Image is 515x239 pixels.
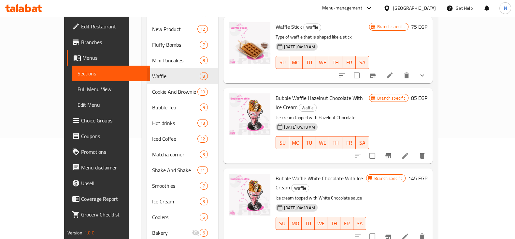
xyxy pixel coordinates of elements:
[200,230,207,236] span: 6
[81,179,145,187] span: Upsell
[67,175,150,191] a: Upsell
[81,23,145,30] span: Edit Restaurant
[67,34,150,50] a: Branches
[319,58,327,67] span: WE
[147,68,218,84] div: Waffle8
[353,217,366,230] button: SA
[411,93,427,103] h6: 85 EGP
[305,58,313,67] span: TU
[147,37,218,53] div: Fluffy Bombs7
[316,56,329,69] button: WE
[291,219,299,228] span: MO
[81,38,145,46] span: Branches
[356,219,364,228] span: SA
[292,138,300,148] span: MO
[198,89,207,95] span: 10
[198,120,207,126] span: 13
[276,33,369,41] p: Type of waffle that is shaped like a stick
[147,53,218,68] div: Mini Pancakes8
[147,147,218,162] div: Matcha corner3
[332,138,340,148] span: TH
[279,138,287,148] span: SU
[67,160,150,175] a: Menu disclaimer
[152,25,197,33] div: New Product
[279,219,286,228] span: SU
[200,73,207,79] span: 8
[281,44,318,50] span: [DATE] 04:18 AM
[81,164,145,171] span: Menu disclaimer
[340,217,353,230] button: FR
[229,93,270,135] img: Bubble Waffle Hazelnut Chocolate With Ice Cream
[200,214,207,220] span: 6
[72,81,150,97] a: Full Menu View
[200,151,207,158] span: 3
[81,148,145,156] span: Promotions
[197,135,208,143] div: items
[315,217,328,230] button: WE
[200,182,208,190] div: items
[72,66,150,81] a: Sections
[200,104,208,111] div: items
[303,136,316,149] button: TU
[229,22,270,64] img: Waffle Stick
[192,229,200,237] svg: Inactive section
[200,229,208,237] div: items
[317,219,325,228] span: WE
[152,213,200,221] span: Coolers
[345,138,353,148] span: FR
[375,24,408,30] span: Branch specific
[356,56,369,69] button: SA
[200,72,208,80] div: items
[81,211,145,218] span: Grocery Checklist
[147,178,218,194] div: Smoothies7
[67,207,150,222] a: Grocery Checklist
[276,173,363,192] span: Bubble Waflle White Chocolate With Ice Cream
[152,56,200,64] span: Mini Pancakes
[152,229,192,237] div: Bakery
[229,174,270,215] img: Bubble Waflle White Chocolate With Ice Cream
[72,97,150,113] a: Edit Menu
[289,217,302,230] button: MO
[200,41,208,49] div: items
[198,136,207,142] span: 12
[81,132,145,140] span: Coupons
[343,219,351,228] span: FR
[316,136,329,149] button: WE
[414,68,430,83] button: show more
[197,119,208,127] div: items
[152,41,200,49] div: Fluffy Bombs
[147,209,218,225] div: Coolers6
[152,119,197,127] span: Hot drinks
[200,56,208,64] div: items
[197,88,208,96] div: items
[78,101,145,109] span: Edit Menu
[330,219,338,228] span: TH
[152,88,197,96] span: Cookie And Brownie
[281,124,318,130] span: [DATE] 04:18 AM
[200,57,207,64] span: 8
[78,70,145,77] span: Sections
[504,5,507,12] span: N
[197,166,208,174] div: items
[147,21,218,37] div: New Product12
[281,205,318,211] span: [DATE] 04:18 AM
[322,4,362,12] div: Menu-management
[418,72,426,79] svg: Show Choices
[200,198,208,205] div: items
[147,115,218,131] div: Hot drinks13
[304,219,312,228] span: TU
[276,136,289,149] button: SU
[345,58,353,67] span: FR
[302,217,315,230] button: TU
[152,182,200,190] span: Smoothies
[152,72,200,80] span: Waffle
[303,56,316,69] button: TU
[276,194,366,202] p: Ice cream topped with White Chocolate sauce
[365,149,379,163] span: Select to update
[67,144,150,160] a: Promotions
[147,131,218,147] div: Iced Coffee12
[84,229,94,237] span: 1.0.0
[329,56,342,69] button: TH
